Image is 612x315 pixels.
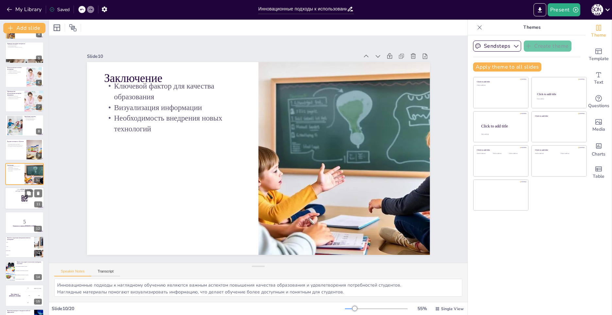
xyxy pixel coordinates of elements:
div: Click to add title [477,81,524,83]
p: Учет стилей обучения [25,119,42,121]
button: Export to PowerPoint [534,3,546,16]
div: Change the overall theme [586,20,612,43]
div: Click to add title [535,115,582,117]
span: Theme [591,32,606,39]
div: Click to add text [535,153,556,155]
div: Get real-time input from your audience [586,90,612,114]
div: 8 [5,115,44,136]
button: My Library [5,4,44,15]
p: Go to [7,189,42,191]
div: Click to add title [481,124,523,128]
p: Улучшение восприятия [7,70,25,72]
span: Аудио [6,246,34,247]
div: Click to add title [535,149,582,151]
button: Sendsteps [473,41,521,52]
p: Визуализация информации [7,168,23,169]
div: 9 [36,153,42,158]
p: Визуализация информации [115,71,251,110]
div: 15 [5,285,44,306]
div: 15 [34,299,42,305]
button: Speaker Notes [54,269,91,276]
p: Психологические аспекты восприятия [7,67,25,70]
span: Текст [6,242,34,242]
div: Add a table [586,161,612,184]
p: Необходимость внедрения новых технологий [7,169,23,171]
p: Виртуальная и дополненная реальность [7,145,25,146]
span: Charts [592,151,605,158]
p: Заключение [121,40,258,84]
button: Delete Slide [34,189,42,197]
div: 5 [5,42,44,63]
div: Slide 10 / 20 [52,306,345,312]
span: Text [594,79,603,86]
p: Ключевой фактор для качества образования [7,165,23,168]
div: Click to add text [509,153,524,155]
button: Create theme [524,41,571,52]
p: Будущее наглядного обучения [7,141,25,142]
div: 10 [5,163,44,185]
p: Преимущества использования наглядных материалов [7,91,23,96]
div: Click to add title [477,149,524,151]
div: 6 [5,66,44,88]
div: Click to add text [493,153,508,155]
p: Визуализация данных [7,45,42,47]
div: Click to add text [477,153,492,155]
p: Ключевой фактор для качества образования [117,50,256,100]
div: Slide 10 [109,20,377,82]
div: Click to add text [477,85,524,86]
p: Доступность и понятность [7,96,23,97]
div: 55 % [414,306,430,312]
button: Add slide [3,23,45,33]
div: 11 [34,201,42,207]
p: Themes [485,20,579,35]
span: Они не влияют на обучение [16,279,43,279]
button: Apply theme to all slides [473,62,541,72]
div: 5 [36,56,42,61]
div: Add ready made slides [586,43,612,67]
button: Present [548,3,580,16]
p: Какой вид наглядного материала наиболее эффективен? [7,310,32,313]
span: Position [69,24,77,32]
p: Развитие критического мышления [7,97,23,98]
h4: The winner is [PERSON_NAME] [5,294,25,297]
div: 7 [5,90,44,112]
p: and login with code [7,190,42,192]
div: Layout [52,23,62,33]
div: 14 [34,274,42,280]
p: Визуальная информация [7,73,25,74]
div: 300 [25,299,44,307]
span: Template [589,55,609,62]
button: Н [PERSON_NAME] [591,3,603,16]
div: 200 [25,292,44,299]
div: Jaap [38,295,40,296]
input: Insert title [258,4,347,14]
p: Обучение преподавателей [25,118,42,120]
div: Click to add text [537,99,580,100]
div: 12 [5,212,44,233]
strong: [DOMAIN_NAME] [20,189,31,190]
div: 13 [34,250,42,256]
p: Какую роль играют технологии в наглядном обучении? [17,261,42,265]
p: Повышение вовлеченности [7,98,23,99]
p: Разнообразие форматов [7,44,42,45]
p: Необходимость внедрения новых технологий [110,82,249,131]
div: 13 [5,236,44,258]
p: Снижение когнитивной нагрузки [7,71,25,73]
p: Интеграция новых технологий [7,143,25,145]
span: Questions [588,102,609,109]
span: Они делают обучение менее доступным [16,270,43,271]
div: 4 [36,31,42,37]
div: Click to add body [481,134,522,135]
div: 7 [36,104,42,110]
div: 8 [36,128,42,134]
button: Duplicate Slide [25,189,33,197]
p: Интерактивность цифровых ресурсов [7,46,42,48]
p: Недостаток ресурсов [25,117,42,118]
p: Заключение [7,164,23,166]
div: Add charts and graphs [586,137,612,161]
div: 10 [34,177,42,183]
span: Media [592,126,605,133]
div: 9 [5,139,44,160]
